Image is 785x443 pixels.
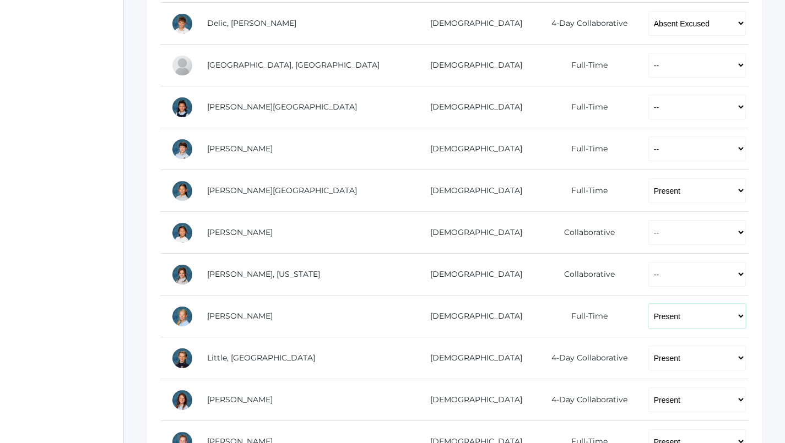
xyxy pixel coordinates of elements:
div: William Hibbard [171,138,193,160]
td: [DEMOGRAPHIC_DATA] [412,379,534,421]
div: Victoria Harutyunyan [171,96,193,118]
a: [GEOGRAPHIC_DATA], [GEOGRAPHIC_DATA] [207,60,380,70]
td: Full-Time [533,296,637,337]
div: Luka Delic [171,13,193,35]
div: Chloe Lewis [171,305,193,327]
div: Maggie Oram [171,389,193,411]
td: Full-Time [533,170,637,212]
div: Georgia Lee [171,264,193,286]
td: 4-Day Collaborative [533,337,637,379]
a: [PERSON_NAME][GEOGRAPHIC_DATA] [207,102,357,112]
td: [DEMOGRAPHIC_DATA] [412,337,534,379]
div: Savannah Little [171,347,193,369]
div: Lila Lau [171,222,193,244]
td: [DEMOGRAPHIC_DATA] [412,296,534,337]
td: Full-Time [533,128,637,170]
td: [DEMOGRAPHIC_DATA] [412,212,534,254]
td: Collaborative [533,254,637,296]
td: Collaborative [533,212,637,254]
a: Delic, [PERSON_NAME] [207,18,296,28]
div: Sofia La Rosa [171,180,193,202]
td: [DEMOGRAPHIC_DATA] [412,254,534,296]
td: [DEMOGRAPHIC_DATA] [412,45,534,86]
td: [DEMOGRAPHIC_DATA] [412,128,534,170]
td: [DEMOGRAPHIC_DATA] [412,3,534,45]
a: [PERSON_NAME], [US_STATE] [207,269,320,279]
div: Easton Ferris [171,54,193,76]
td: Full-Time [533,86,637,128]
a: [PERSON_NAME] [207,395,273,404]
a: [PERSON_NAME] [207,144,273,154]
a: [PERSON_NAME] [207,227,273,237]
td: [DEMOGRAPHIC_DATA] [412,170,534,212]
a: [PERSON_NAME] [207,311,273,321]
td: Full-Time [533,45,637,86]
a: Little, [GEOGRAPHIC_DATA] [207,353,315,363]
td: [DEMOGRAPHIC_DATA] [412,86,534,128]
td: 4-Day Collaborative [533,3,637,45]
td: 4-Day Collaborative [533,379,637,421]
a: [PERSON_NAME][GEOGRAPHIC_DATA] [207,185,357,195]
